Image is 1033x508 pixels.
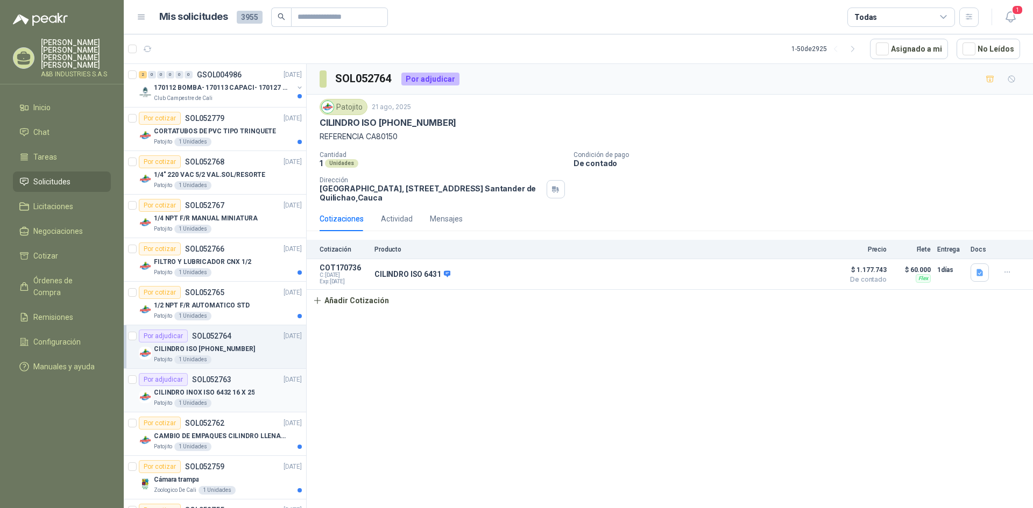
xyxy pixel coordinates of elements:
div: 0 [185,71,193,78]
a: Chat [13,122,111,142]
p: SOL052767 [185,202,224,209]
p: 170112 BOMBA- 170113 CAPACI- 170127 MOTOR 170119 R [154,83,288,93]
a: Por cotizarSOL052765[DATE] Company Logo1/2 NPT F/R AUTOMATICO STDPatojito1 Unidades [124,282,306,325]
a: Inicio [13,97,111,118]
span: De contado [833,276,887,283]
p: Cotización [320,246,368,253]
button: No Leídos [957,39,1020,59]
div: 1 Unidades [174,268,211,277]
p: SOL052759 [185,463,224,470]
p: [DATE] [284,201,302,211]
a: Negociaciones [13,221,111,241]
span: 3955 [237,11,263,24]
h3: SOL052764 [335,70,393,87]
p: [DATE] [284,157,302,167]
span: Negociaciones [33,225,83,237]
p: SOL052763 [192,376,231,383]
div: Por adjudicar [139,373,188,386]
span: Solicitudes [33,176,70,188]
img: Company Logo [139,390,152,403]
button: Añadir Cotización [307,290,395,311]
p: [DATE] [284,113,302,124]
img: Company Logo [139,434,152,447]
p: [DATE] [284,375,302,385]
p: 1 días [937,263,964,276]
p: 1 [320,159,323,168]
span: Exp: [DATE] [320,278,368,285]
img: Company Logo [139,129,152,142]
p: Dirección [320,176,542,184]
img: Company Logo [139,85,152,98]
div: 1 Unidades [174,181,211,190]
span: Tareas [33,151,57,163]
a: Cotizar [13,246,111,266]
button: Asignado a mi [870,39,948,59]
span: Órdenes de Compra [33,275,101,298]
h1: Mis solicitudes [159,9,228,25]
div: 1 Unidades [174,442,211,451]
p: [GEOGRAPHIC_DATA], [STREET_ADDRESS] Santander de Quilichao , Cauca [320,184,542,202]
div: Actividad [381,213,413,225]
p: SOL052765 [185,289,224,296]
a: Órdenes de Compra [13,270,111,303]
p: CILINDRO ISO [PHONE_NUMBER] [320,117,456,128]
p: Patojito [154,138,172,146]
img: Logo peakr [13,13,68,26]
a: Por cotizarSOL052768[DATE] Company Logo1/4" 220 VAC 5/2 VAL.SOL/RESORTEPatojito1 Unidades [124,151,306,195]
a: Por cotizarSOL052779[DATE] Company LogoCORTATUBOS DE PVC TIPO TRINQUETEPatojito1 Unidades [124,108,306,151]
div: Por cotizar [139,460,181,473]
div: Por adjudicar [401,73,459,85]
a: Por cotizarSOL052767[DATE] Company Logo1/4 NPT F/R MANUAL MINIATURAPatojito1 Unidades [124,195,306,238]
p: Patojito [154,355,172,364]
div: 2 [139,71,147,78]
p: Entrega [937,246,964,253]
button: 1 [1001,8,1020,27]
a: Manuales y ayuda [13,356,111,377]
div: 1 Unidades [174,312,211,320]
p: CILINDRO ISO [PHONE_NUMBER] [154,344,255,354]
span: 1 [1011,5,1023,15]
p: SOL052768 [185,158,224,166]
span: Cotizar [33,250,58,262]
div: 0 [166,71,174,78]
div: Flex [916,274,931,283]
p: Patojito [154,268,172,277]
span: Inicio [33,102,51,113]
p: Cantidad [320,151,565,159]
p: $ 60.000 [893,263,931,276]
p: 1/4" 220 VAC 5/2 VAL.SOL/RESORTE [154,170,265,180]
p: Cámara trampa [154,475,199,485]
img: Company Logo [139,477,152,490]
div: 1 Unidades [174,399,211,407]
div: 1 - 50 de 2925 [791,40,861,58]
p: [DATE] [284,288,302,298]
p: SOL052766 [185,245,224,253]
div: Por cotizar [139,155,181,168]
a: Por cotizarSOL052759[DATE] Company LogoCámara trampaZoologico De Cali1 Unidades [124,456,306,499]
div: 0 [148,71,156,78]
div: Por cotizar [139,417,181,430]
p: Precio [833,246,887,253]
p: Patojito [154,225,172,233]
img: Company Logo [139,303,152,316]
img: Company Logo [322,101,334,113]
div: 1 Unidades [174,355,211,364]
p: A&B INDUSTRIES S.A.S [41,71,111,77]
a: Remisiones [13,307,111,327]
p: CAMBIO DE EMPAQUES CILINDRO LLENADORA MANUALNUAL [154,431,288,441]
span: Licitaciones [33,201,73,212]
p: Patojito [154,312,172,320]
p: Patojito [154,442,172,451]
p: 21 ago, 2025 [372,102,411,112]
a: Tareas [13,147,111,167]
div: Por adjudicar [139,330,188,342]
p: Patojito [154,181,172,190]
span: $ 1.177.743 [833,263,887,276]
p: FILTRO Y LUBRICADOR CNX 1/2 [154,257,251,267]
p: CILINDRO ISO 6431 [374,270,450,280]
a: Licitaciones [13,196,111,217]
p: [PERSON_NAME] [PERSON_NAME] [PERSON_NAME] [PERSON_NAME] [41,39,111,69]
a: Por adjudicarSOL052763[DATE] Company LogoCILINDRO INOX ISO 6432 16 X 25Patojito1 Unidades [124,369,306,412]
a: 2 0 0 0 0 0 GSOL004986[DATE] Company Logo170112 BOMBA- 170113 CAPACI- 170127 MOTOR 170119 RClub C... [139,68,304,103]
span: Remisiones [33,311,73,323]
